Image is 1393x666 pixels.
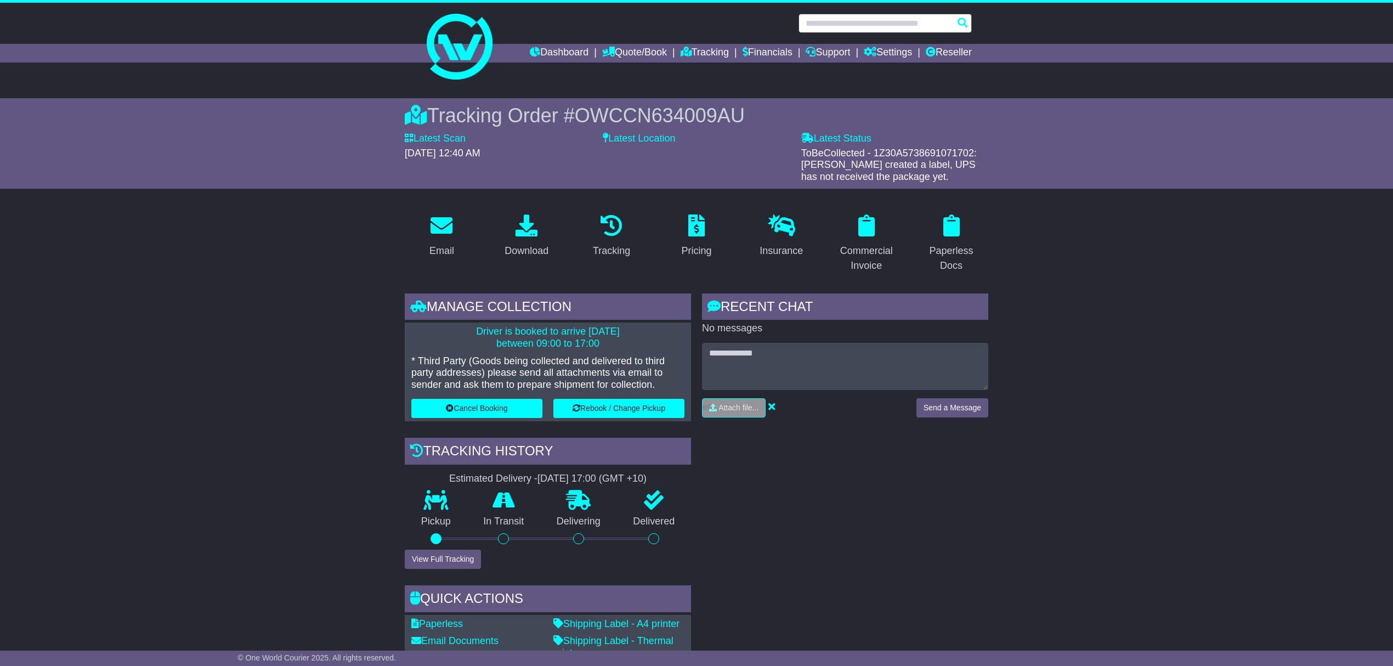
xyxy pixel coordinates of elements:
label: Latest Location [603,133,675,145]
div: Pricing [681,244,711,258]
a: Tracking [681,44,729,63]
div: Insurance [760,244,803,258]
button: View Full Tracking [405,550,481,569]
p: Driver is booked to arrive [DATE] between 09:00 to 17:00 [411,326,684,349]
a: Tracking [586,211,637,262]
a: Shipping Label - A4 printer [553,618,679,629]
span: OWCCN634009AU [575,104,745,127]
p: * Third Party (Goods being collected and delivered to third party addresses) please send all atta... [411,355,684,391]
a: Quote/Book [602,44,667,63]
a: Email Documents [411,635,499,646]
button: Cancel Booking [411,399,542,418]
button: Rebook / Change Pickup [553,399,684,418]
a: Download [497,211,556,262]
button: Send a Message [916,398,988,417]
a: Financials [743,44,792,63]
p: In Transit [467,516,541,528]
a: Commercial Invoice [829,211,903,277]
a: Pricing [674,211,718,262]
div: Tracking [593,244,630,258]
span: ToBeCollected - 1Z30A5738691071702: [PERSON_NAME] created a label, UPS has not received the packa... [801,148,977,182]
div: Quick Actions [405,585,691,615]
a: Paperless [411,618,463,629]
a: Settings [864,44,912,63]
div: RECENT CHAT [702,294,988,323]
a: Email [422,211,461,262]
div: Manage collection [405,294,691,323]
div: [DATE] 17:00 (GMT +10) [537,473,647,485]
a: Reseller [926,44,972,63]
label: Latest Status [801,133,871,145]
p: Delivering [540,516,617,528]
label: Latest Scan [405,133,466,145]
span: © One World Courier 2025. All rights reserved. [237,653,396,662]
div: Commercial Invoice [836,244,896,273]
p: Delivered [617,516,692,528]
div: Tracking Order # [405,104,988,127]
a: Paperless Docs [914,211,988,277]
div: Tracking history [405,438,691,467]
div: Estimated Delivery - [405,473,691,485]
span: [DATE] 12:40 AM [405,148,480,159]
p: No messages [702,323,988,335]
a: Support [806,44,850,63]
a: Shipping Label - Thermal printer [553,635,673,658]
a: Dashboard [530,44,588,63]
div: Download [505,244,548,258]
p: Pickup [405,516,467,528]
div: Paperless Docs [921,244,981,273]
div: Email [429,244,454,258]
a: Insurance [752,211,810,262]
